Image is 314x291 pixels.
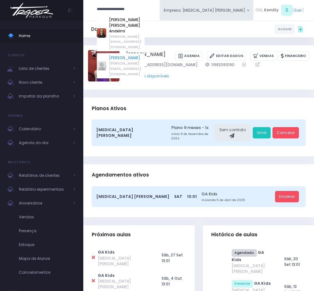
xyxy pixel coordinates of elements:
[92,232,131,238] span: Próximas aulas
[175,51,203,61] a: Agenda
[162,252,183,263] span: Sáb, 27 Set 13:01
[91,26,119,32] h5: Dashboard
[201,191,273,197] a: GA Kids
[19,199,69,207] span: Aniversários
[19,78,69,87] span: Novo cliente
[19,171,69,180] span: Relatórios de clientes
[19,92,69,100] span: Importar da planilha
[126,62,198,68] a: [EMAIL_ADDRESS][DOMAIN_NAME]
[19,255,75,263] span: Mapa de Alunos
[19,268,75,277] span: Cancelamentos
[19,213,75,221] span: Vendas
[174,194,182,199] span: Sat
[98,272,114,278] a: GA Kids
[281,5,292,16] span: S
[187,194,197,199] span: 13:01
[109,55,145,61] a: [PERSON_NAME]
[232,280,253,288] span: Presente
[256,7,263,13] span: Olá,
[205,62,234,68] a: 11982091090
[8,109,23,122] h4: Agenda
[126,68,302,73] span: 9 Anos
[109,34,145,50] span: [PERSON_NAME][EMAIL_ADDRESS][DOMAIN_NAME]
[171,125,212,131] a: Plano 9 meses - 1x
[253,127,271,138] a: Vindi
[214,124,251,141] div: Sem contrato
[19,125,69,133] span: Calendário
[275,24,295,34] a: Actions
[96,194,169,199] span: [MEDICAL_DATA] [PERSON_NAME]
[162,276,182,287] span: Sáb, 4 Out 13:01
[19,32,75,40] span: Home
[232,249,257,257] span: Agendado
[8,49,25,62] h4: Clientes
[98,249,114,255] a: GA Kids
[264,7,278,13] span: Kemilly
[19,64,69,73] span: Lista de clientes
[19,139,69,147] span: Agenda do dia
[232,263,273,274] span: [MEDICAL_DATA] [PERSON_NAME]
[19,241,75,249] span: Estoque
[8,156,30,169] h4: Relatórios
[92,166,149,184] h3: Agendamentos ativos
[96,127,162,138] span: [MEDICAL_DATA] [PERSON_NAME]
[126,51,166,61] a: [PERSON_NAME]
[254,280,271,286] a: GA Kids
[98,278,150,290] span: [MEDICAL_DATA] [PERSON_NAME]
[275,191,299,202] a: Encerrar
[88,50,119,81] img: Íris Possam Matsuhashi
[98,255,150,267] span: [MEDICAL_DATA] [PERSON_NAME]
[284,256,300,267] span: Sáb, 20 Set 13:01
[273,127,299,138] a: Cancelar
[109,61,145,76] span: [PERSON_NAME][EMAIL_ADDRESS][DOMAIN_NAME]
[278,51,309,61] a: Financeiro
[19,185,69,193] span: Relatório experimentais
[250,51,277,61] a: Vendas
[207,51,246,61] a: Editar Dados
[109,17,145,34] a: [PERSON_NAME] [PERSON_NAME] Andelmi
[211,232,257,238] span: Histórico de aulas
[294,7,302,13] a: Sair
[171,132,212,141] small: Início 9 de Novembro de 2024
[253,4,306,17] div: [ ]
[201,198,273,202] small: Iniciando 5 de Abril de 2025
[19,227,75,235] span: Presença
[126,73,169,79] a: 0 Créditos disponíveis
[92,99,126,118] h3: Planos Ativos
